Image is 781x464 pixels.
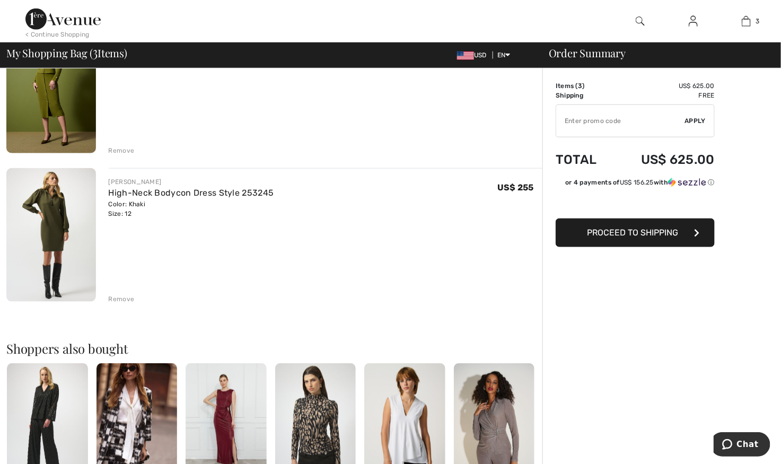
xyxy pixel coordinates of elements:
img: 1ère Avenue [25,8,101,30]
img: My Bag [742,15,751,28]
iframe: PayPal-paypal [556,191,715,215]
span: My Shopping Bag ( Items) [6,48,127,58]
iframe: Opens a widget where you can chat to one of our agents [714,432,770,459]
img: High-Neck Bodycon Dress Style 253245 [6,168,96,302]
span: Apply [685,116,706,126]
div: < Continue Shopping [25,30,90,39]
a: 3 [720,15,772,28]
img: US Dollar [457,51,474,60]
span: Proceed to Shipping [587,227,678,238]
img: My Info [689,15,698,28]
span: EN [497,51,511,59]
div: [PERSON_NAME] [109,177,274,187]
span: US$ 255 [497,182,534,192]
a: Sign In [680,15,706,28]
td: US$ 625.00 [612,81,715,91]
span: 3 [93,45,98,59]
img: search the website [636,15,645,28]
div: or 4 payments ofUS$ 156.25withSezzle Click to learn more about Sezzle [556,178,715,191]
td: Shipping [556,91,612,100]
img: Sezzle [668,178,706,187]
div: or 4 payments of with [565,178,715,187]
div: Color: Khaki Size: 12 [109,199,274,218]
span: 3 [578,82,582,90]
span: 3 [756,16,760,26]
img: Formal Pencil Skirt Style 253262 [6,19,96,153]
button: Proceed to Shipping [556,218,715,247]
div: Order Summary [536,48,775,58]
td: US$ 625.00 [612,142,715,178]
td: Free [612,91,715,100]
div: Remove [109,294,135,304]
h2: Shoppers also bought [6,342,542,355]
td: Total [556,142,612,178]
span: USD [457,51,491,59]
td: Items ( ) [556,81,612,91]
a: High-Neck Bodycon Dress Style 253245 [109,188,274,198]
span: US$ 156.25 [620,179,654,186]
input: Promo code [556,105,685,137]
div: Remove [109,146,135,155]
